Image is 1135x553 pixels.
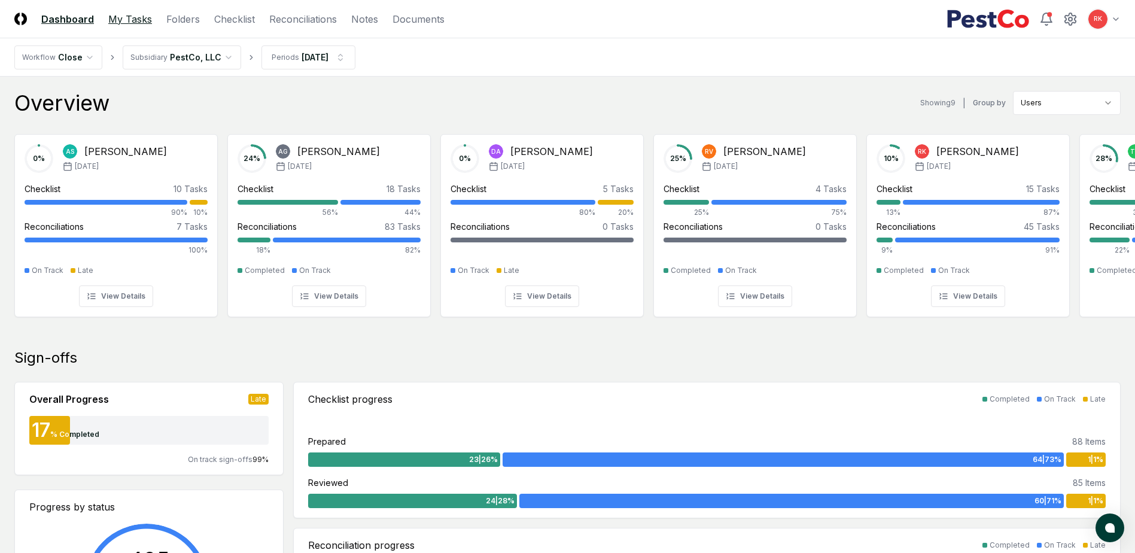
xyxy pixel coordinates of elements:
[14,124,218,317] a: 0%AS[PERSON_NAME][DATE]Checklist10 Tasks90%10%Reconciliations7 Tasks100%On TrackLateView Details
[385,220,421,233] div: 83 Tasks
[75,161,99,172] span: [DATE]
[238,220,297,233] div: Reconciliations
[25,207,187,218] div: 90%
[973,99,1006,107] label: Group by
[504,265,519,276] div: Late
[238,245,270,256] div: 18%
[664,220,723,233] div: Reconciliations
[293,382,1121,518] a: Checklist progressCompletedOn TrackLatePrepared88 Items23|26%64|73%1|1%Reviewed85 Items24|28%60|7...
[884,265,924,276] div: Completed
[653,124,857,317] a: 25%RV[PERSON_NAME][DATE]Checklist4 Tasks25%75%Reconciliations0 TasksCompletedOn TrackView Details
[308,392,392,406] div: Checklist progress
[66,147,74,156] span: AS
[705,147,713,156] span: RV
[1087,8,1109,30] button: RK
[1033,454,1061,465] span: 64 | 73 %
[245,265,285,276] div: Completed
[248,394,269,405] div: Late
[25,245,208,256] div: 100%
[1088,454,1103,465] span: 1 | 1 %
[29,421,50,440] div: 17
[41,12,94,26] a: Dashboard
[177,220,208,233] div: 7 Tasks
[174,183,208,195] div: 10 Tasks
[108,12,152,26] a: My Tasks
[723,144,806,159] div: [PERSON_NAME]
[816,220,847,233] div: 0 Tasks
[671,265,711,276] div: Completed
[299,265,331,276] div: On Track
[238,183,273,195] div: Checklist
[78,265,93,276] div: Late
[84,144,167,159] div: [PERSON_NAME]
[451,207,595,218] div: 80%
[1090,540,1106,551] div: Late
[714,161,738,172] span: [DATE]
[510,144,593,159] div: [PERSON_NAME]
[130,52,168,63] div: Subsidiary
[1090,245,1130,256] div: 22%
[895,245,1060,256] div: 91%
[1044,540,1076,551] div: On Track
[261,45,355,69] button: Periods[DATE]
[458,265,489,276] div: On Track
[1026,183,1060,195] div: 15 Tasks
[603,183,634,195] div: 5 Tasks
[990,540,1030,551] div: Completed
[491,147,501,156] span: DA
[387,183,421,195] div: 18 Tasks
[816,183,847,195] div: 4 Tasks
[451,220,510,233] div: Reconciliations
[340,207,421,218] div: 44%
[469,454,498,465] span: 23 | 26 %
[14,348,1121,367] div: Sign-offs
[1090,183,1125,195] div: Checklist
[664,183,699,195] div: Checklist
[1034,496,1061,506] span: 60 | 71 %
[227,124,431,317] a: 24%AG[PERSON_NAME][DATE]Checklist18 Tasks56%44%Reconciliations83 Tasks18%82%CompletedOn TrackView...
[501,161,525,172] span: [DATE]
[451,183,486,195] div: Checklist
[938,265,970,276] div: On Track
[918,147,926,156] span: RK
[214,12,255,26] a: Checklist
[1072,435,1106,448] div: 88 Items
[308,538,415,552] div: Reconciliation progress
[190,207,208,218] div: 10%
[711,207,847,218] div: 75%
[278,147,288,156] span: AG
[272,52,299,63] div: Periods
[22,52,56,63] div: Workflow
[14,45,355,69] nav: breadcrumb
[269,12,337,26] a: Reconciliations
[936,144,1019,159] div: [PERSON_NAME]
[351,12,378,26] a: Notes
[29,392,109,406] div: Overall Progress
[308,435,346,448] div: Prepared
[273,245,421,256] div: 82%
[931,285,1005,307] button: View Details
[238,207,338,218] div: 56%
[1094,14,1102,23] span: RK
[1088,496,1103,506] span: 1 | 1 %
[718,285,792,307] button: View Details
[302,51,328,63] div: [DATE]
[25,220,84,233] div: Reconciliations
[920,98,956,108] div: Showing 9
[725,265,757,276] div: On Track
[32,265,63,276] div: On Track
[252,455,269,464] span: 99 %
[1044,394,1076,405] div: On Track
[79,285,153,307] button: View Details
[866,124,1070,317] a: 10%RK[PERSON_NAME][DATE]Checklist15 Tasks13%87%Reconciliations45 Tasks9%91%CompletedOn TrackView ...
[877,220,936,233] div: Reconciliations
[297,144,380,159] div: [PERSON_NAME]
[505,285,579,307] button: View Details
[877,207,900,218] div: 13%
[440,124,644,317] a: 0%DA[PERSON_NAME][DATE]Checklist5 Tasks80%20%Reconciliations0 TasksOn TrackLateView Details
[308,476,348,489] div: Reviewed
[1090,394,1106,405] div: Late
[903,207,1060,218] div: 87%
[392,12,445,26] a: Documents
[990,394,1030,405] div: Completed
